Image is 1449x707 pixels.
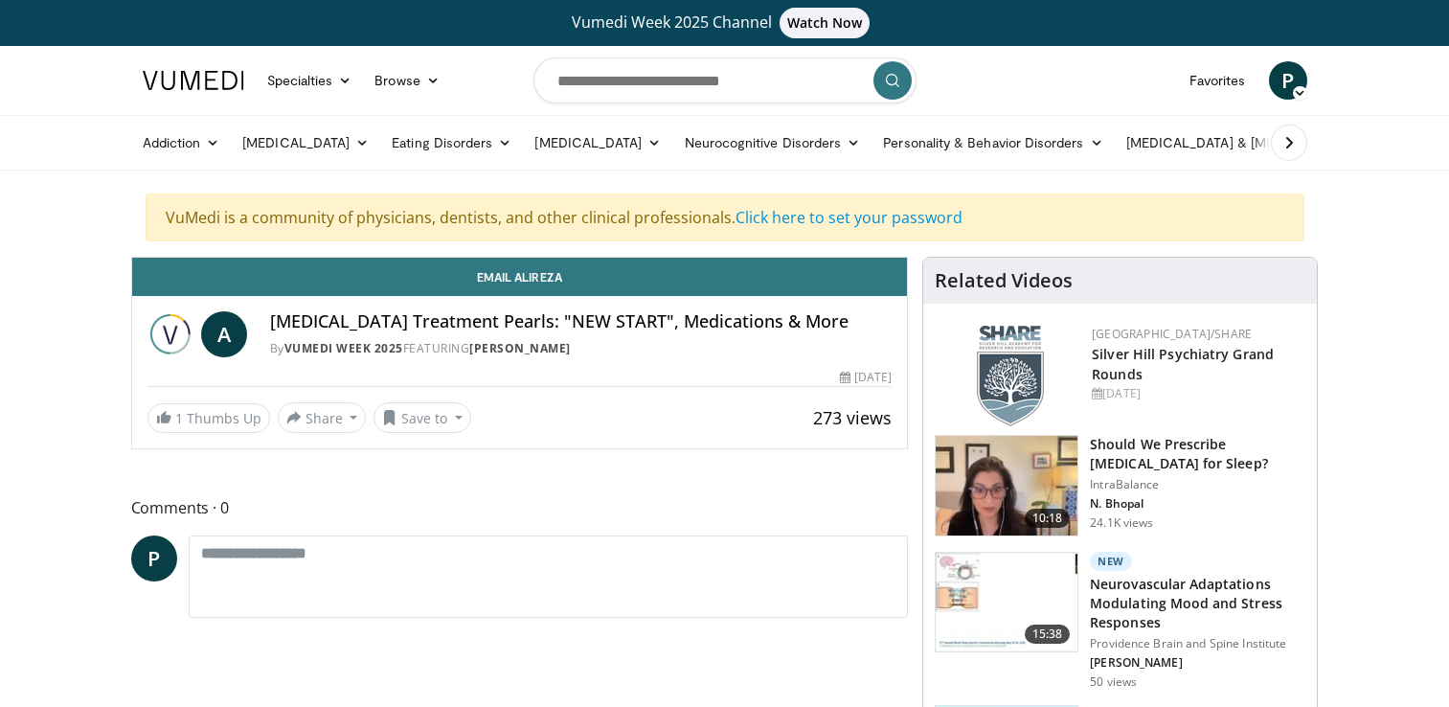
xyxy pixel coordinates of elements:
[780,8,871,38] span: Watch Now
[977,326,1044,426] img: f8aaeb6d-318f-4fcf-bd1d-54ce21f29e87.png.150x105_q85_autocrop_double_scale_upscale_version-0.2.png
[131,124,232,162] a: Addiction
[1090,552,1132,571] p: New
[1090,515,1153,531] p: 24.1K views
[1090,435,1305,473] h3: Should We Prescribe [MEDICAL_DATA] for Sleep?
[256,61,364,100] a: Specialties
[1090,674,1137,690] p: 50 views
[523,124,672,162] a: [MEDICAL_DATA]
[1090,477,1305,492] p: IntraBalance
[270,311,893,332] h4: [MEDICAL_DATA] Treatment Pearls: "NEW START", Medications & More
[673,124,872,162] a: Neurocognitive Disorders
[936,436,1077,536] img: f7087805-6d6d-4f4e-b7c8-917543aa9d8d.150x105_q85_crop-smart_upscale.jpg
[1090,655,1305,671] p: [PERSON_NAME]
[469,340,571,356] a: [PERSON_NAME]
[363,61,451,100] a: Browse
[813,406,892,429] span: 273 views
[143,71,244,90] img: VuMedi Logo
[380,124,523,162] a: Eating Disorders
[1090,575,1305,632] h3: Neurovascular Adaptations Modulating Mood and Stress Responses
[1092,326,1252,342] a: [GEOGRAPHIC_DATA]/SHARE
[1090,636,1305,651] p: Providence Brain and Spine Institute
[935,435,1305,536] a: 10:18 Should We Prescribe [MEDICAL_DATA] for Sleep? IntraBalance N. Bhopal 24.1K views
[736,207,962,228] a: Click here to set your password
[147,311,193,357] img: Vumedi Week 2025
[1269,61,1307,100] a: P
[872,124,1114,162] a: Personality & Behavior Disorders
[146,8,1304,38] a: Vumedi Week 2025 ChannelWatch Now
[1090,496,1305,512] p: N. Bhopal
[1115,124,1389,162] a: [MEDICAL_DATA] & [MEDICAL_DATA]
[1178,61,1257,100] a: Favorites
[935,269,1073,292] h4: Related Videos
[131,536,177,582] a: P
[131,495,909,520] span: Comments 0
[1025,625,1071,644] span: 15:38
[201,311,247,357] a: A
[533,57,917,103] input: Search topics, interventions
[175,409,183,427] span: 1
[284,340,403,356] a: Vumedi Week 2025
[1092,385,1302,402] div: [DATE]
[146,194,1304,241] div: VuMedi is a community of physicians, dentists, and other clinical professionals.
[132,258,908,296] a: Email Alireza
[840,369,892,386] div: [DATE]
[147,403,270,433] a: 1 Thumbs Up
[278,402,367,433] button: Share
[374,402,471,433] button: Save to
[935,552,1305,690] a: 15:38 New Neurovascular Adaptations Modulating Mood and Stress Responses Providence Brain and Spi...
[270,340,893,357] div: By FEATURING
[1025,509,1071,528] span: 10:18
[231,124,380,162] a: [MEDICAL_DATA]
[936,553,1077,652] img: 4562edde-ec7e-4758-8328-0659f7ef333d.150x105_q85_crop-smart_upscale.jpg
[1092,345,1274,383] a: Silver Hill Psychiatry Grand Rounds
